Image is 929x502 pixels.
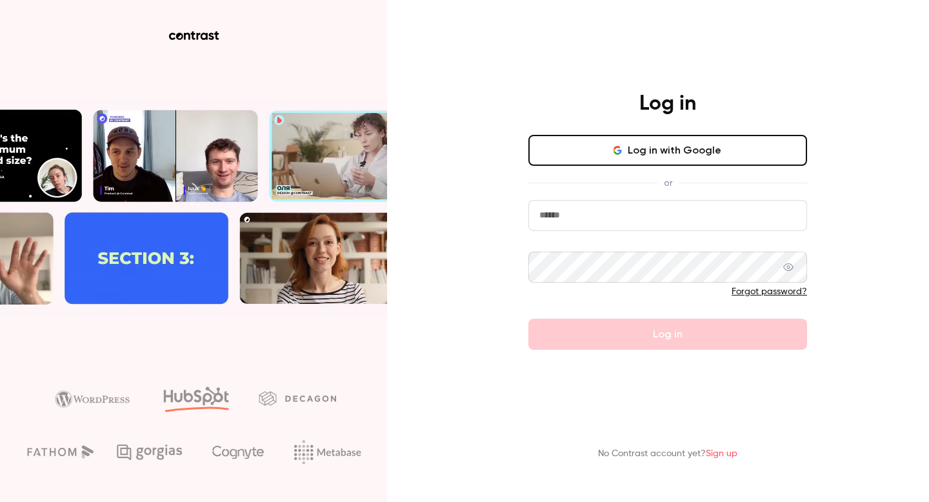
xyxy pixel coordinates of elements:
button: Log in with Google [528,135,807,166]
h4: Log in [639,91,696,117]
a: Forgot password? [732,287,807,296]
a: Sign up [706,449,737,458]
p: No Contrast account yet? [598,447,737,461]
img: decagon [259,391,336,405]
span: or [657,176,679,190]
